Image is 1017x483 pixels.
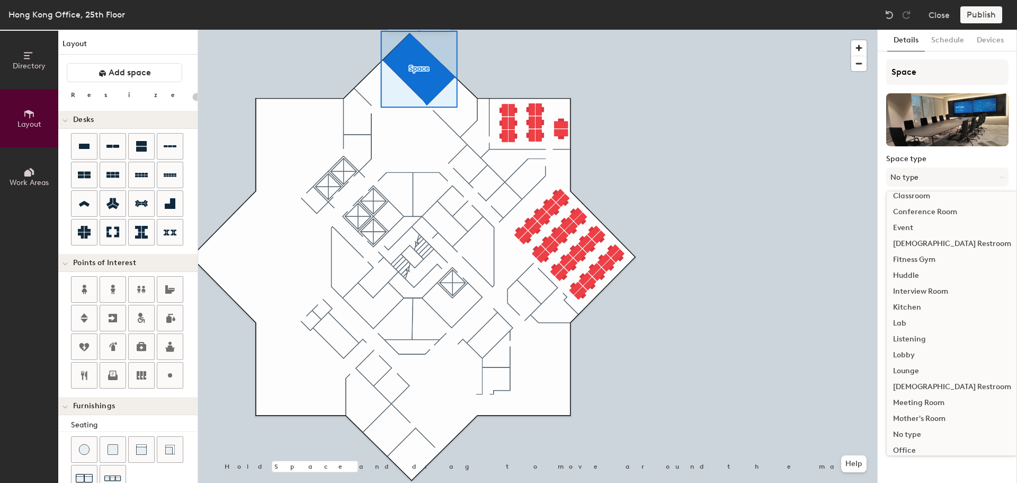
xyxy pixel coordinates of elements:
[128,436,155,463] button: Couch (middle)
[58,38,198,55] h1: Layout
[71,436,97,463] button: Stool
[970,30,1010,51] button: Devices
[929,6,950,23] button: Close
[8,8,125,21] div: Hong Kong Office, 25th Floor
[884,10,895,20] img: Undo
[886,93,1009,146] img: The space named Space
[13,62,46,71] span: Directory
[71,91,188,99] div: Resize
[73,116,94,124] span: Desks
[841,455,867,472] button: Help
[901,10,912,20] img: Redo
[887,30,925,51] button: Details
[10,178,49,187] span: Work Areas
[109,67,151,78] span: Add space
[67,63,182,82] button: Add space
[136,444,147,455] img: Couch (middle)
[886,168,1009,187] button: No type
[71,419,198,431] div: Seating
[925,30,970,51] button: Schedule
[157,436,183,463] button: Couch (corner)
[100,436,126,463] button: Cushion
[886,155,1009,163] label: Space type
[79,444,90,455] img: Stool
[73,402,115,410] span: Furnishings
[165,444,175,455] img: Couch (corner)
[108,444,118,455] img: Cushion
[73,259,136,267] span: Points of Interest
[17,120,41,129] span: Layout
